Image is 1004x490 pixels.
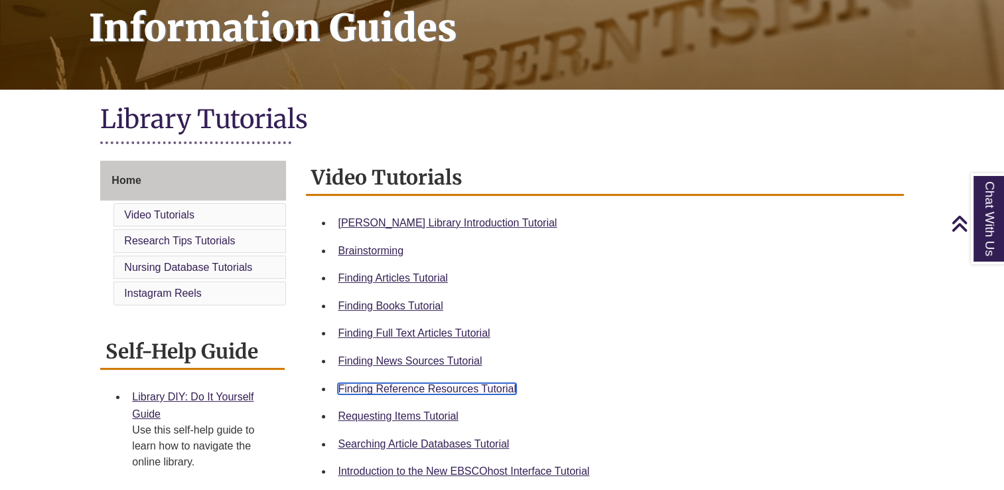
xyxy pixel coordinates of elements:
[338,355,482,367] a: Finding News Sources Tutorial
[111,175,141,186] span: Home
[100,103,903,138] h1: Library Tutorials
[338,327,490,339] a: Finding Full Text Articles Tutorial
[132,391,253,420] a: Library DIY: Do It Yourself Guide
[124,262,252,273] a: Nursing Database Tutorials
[338,272,447,284] a: Finding Articles Tutorial
[338,300,443,311] a: Finding Books Tutorial
[306,161,903,196] h2: Video Tutorials
[338,438,509,449] a: Searching Article Databases Tutorial
[100,161,286,308] div: Guide Page Menu
[951,214,1001,232] a: Back to Top
[100,335,285,370] h2: Self-Help Guide
[124,209,194,220] a: Video Tutorials
[132,422,274,470] div: Use this self-help guide to learn how to navigate the online library.
[124,287,202,299] a: Instagram Reels
[338,217,557,228] a: [PERSON_NAME] Library Introduction Tutorial
[100,161,286,201] a: Home
[338,383,516,394] a: Finding Reference Resources Tutorial
[338,410,458,422] a: Requesting Items Tutorial
[338,245,403,256] a: Brainstorming
[338,465,589,477] a: Introduction to the New EBSCOhost Interface Tutorial
[124,235,235,246] a: Research Tips Tutorials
